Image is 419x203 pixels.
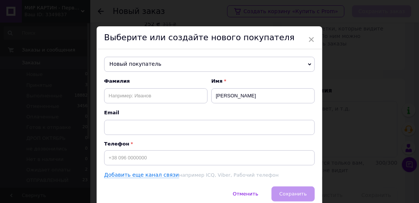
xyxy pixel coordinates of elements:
[97,26,322,49] div: Выберите или создайте нового покупателя
[104,172,179,178] a: Добавить еще канал связи
[104,78,208,85] span: Фамилия
[308,33,315,46] span: ×
[225,186,266,201] button: Отменить
[104,88,208,103] input: Например: Иванов
[179,172,279,178] span: например ICQ, Viber, Рабочий телефон
[211,88,315,103] input: Например: Иван
[104,57,315,72] span: Новый покупатель
[104,141,315,147] p: Телефон
[211,78,315,85] span: Имя
[104,150,315,165] input: +38 096 0000000
[104,109,315,116] span: Email
[233,191,258,197] span: Отменить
